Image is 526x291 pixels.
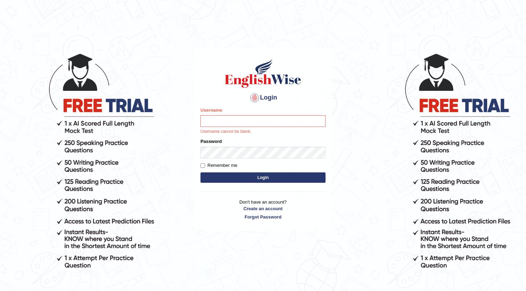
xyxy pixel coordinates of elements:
img: Logo of English Wise sign in for intelligent practice with AI [223,58,303,89]
button: Login [200,172,326,183]
a: Forgot Password [200,214,326,220]
p: Username cannot be blank. [200,129,326,135]
h4: Login [200,92,326,103]
label: Password [200,138,222,145]
p: Don't have an account? [200,199,326,220]
label: Username [200,107,222,113]
a: Create an account [200,205,326,212]
input: Remember me [200,163,205,168]
label: Remember me [200,162,237,169]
